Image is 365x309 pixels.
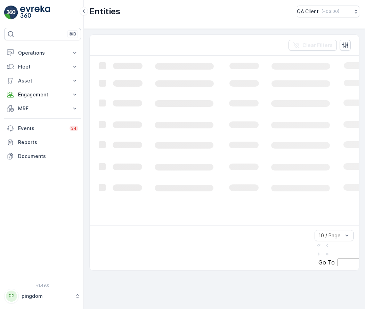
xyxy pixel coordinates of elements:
p: Clear Filters [302,42,333,49]
p: Documents [18,153,78,160]
button: Engagement [4,88,81,102]
span: Go To [318,259,335,266]
p: Operations [18,49,67,56]
a: Documents [4,149,81,163]
p: Engagement [18,91,67,98]
a: Events34 [4,121,81,135]
p: 34 [71,126,77,131]
p: QA Client [297,8,319,15]
button: QA Client(+03:00) [297,6,359,17]
a: Reports [4,135,81,149]
p: Asset [18,77,67,84]
p: Events [18,125,65,132]
p: Reports [18,139,78,146]
span: v 1.49.0 [4,283,81,287]
button: PPpingdom [4,289,81,303]
button: MRF [4,102,81,116]
img: logo_light-DOdMpM7g.png [20,6,50,19]
p: MRF [18,105,67,112]
p: ( +03:00 ) [322,9,339,14]
p: pingdom [22,293,71,300]
img: logo [4,6,18,19]
button: Asset [4,74,81,88]
button: Operations [4,46,81,60]
p: Entities [89,6,120,17]
p: Fleet [18,63,67,70]
button: Clear Filters [289,40,337,51]
button: Fleet [4,60,81,74]
p: ⌘B [69,31,76,37]
div: PP [6,291,17,302]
